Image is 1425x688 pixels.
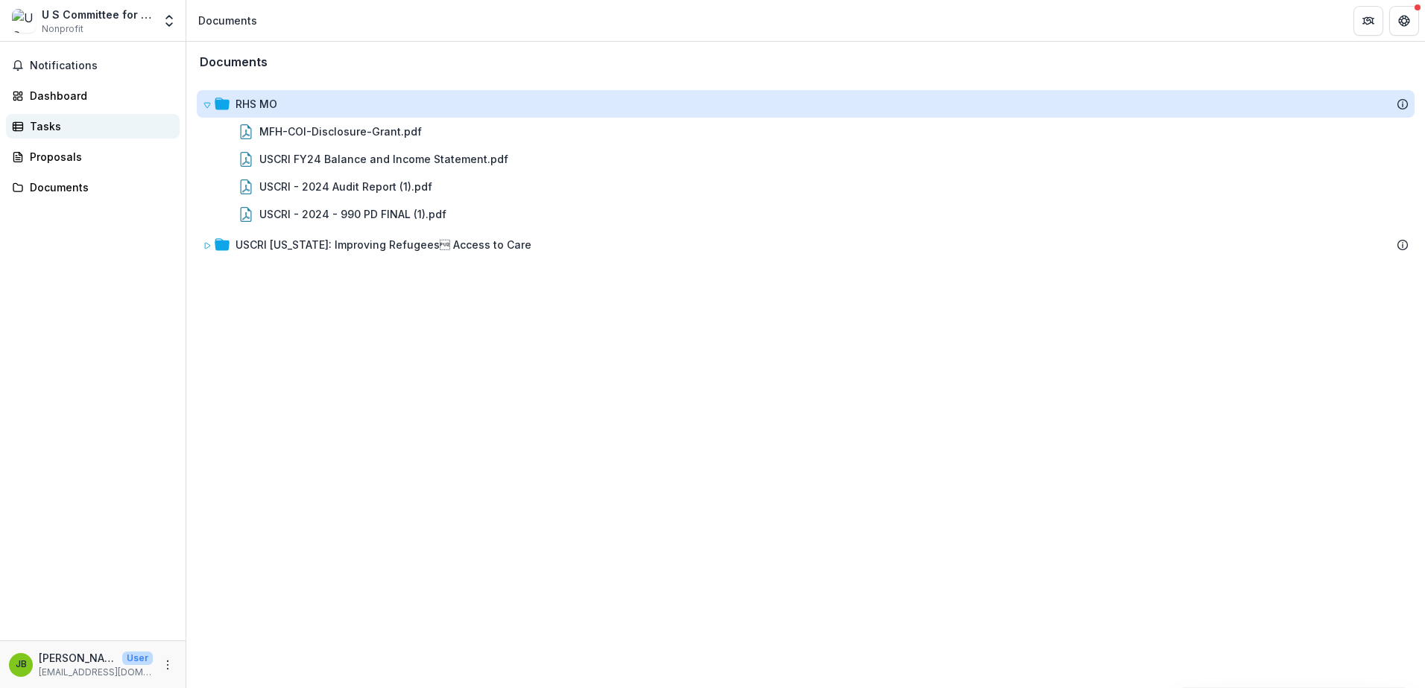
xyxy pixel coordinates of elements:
[197,118,1415,145] div: MFH-COI-Disclosure-Grant.pdf
[122,652,153,665] p: User
[30,88,168,103] div: Dashboard
[236,96,277,112] div: RHS MO
[16,660,27,669] div: Jane Buchholz
[6,54,180,77] button: Notifications
[197,90,1415,228] div: RHS MOMFH-COI-Disclosure-Grant.pdfUSCRI FY24 Balance and Income Statement.pdfUSCRI - 2024 Audit R...
[159,656,177,674] button: More
[6,144,180,169] a: Proposals
[197,145,1415,173] div: USCRI FY24 Balance and Income Statement.pdf
[259,206,446,222] div: USCRI - 2024 - 990 PD FINAL (1).pdf
[6,114,180,138] a: Tasks
[30,118,168,134] div: Tasks
[39,666,153,679] p: [EMAIL_ADDRESS][DOMAIN_NAME]
[12,9,36,33] img: U S Committee for Refugees and Immigrants Inc
[197,231,1415,258] div: USCRI [US_STATE]: Improving Refugees Access to Care
[200,55,268,69] h3: Documents
[197,200,1415,228] div: USCRI - 2024 - 990 PD FINAL (1).pdf
[6,175,180,200] a: Documents
[159,6,180,36] button: Open entity switcher
[236,237,531,252] div: USCRI [US_STATE]: Improving Refugees Access to Care
[198,13,257,28] div: Documents
[197,90,1415,118] div: RHS MO
[1353,6,1383,36] button: Partners
[259,124,422,139] div: MFH-COI-Disclosure-Grant.pdf
[30,60,174,72] span: Notifications
[1389,6,1419,36] button: Get Help
[259,151,508,167] div: USCRI FY24 Balance and Income Statement.pdf
[42,7,153,22] div: U S Committee for Refugees and Immigrants Inc
[42,22,83,36] span: Nonprofit
[6,83,180,108] a: Dashboard
[30,179,168,195] div: Documents
[39,650,116,666] p: [PERSON_NAME]
[30,149,168,165] div: Proposals
[197,173,1415,200] div: USCRI - 2024 Audit Report (1).pdf
[259,179,432,194] div: USCRI - 2024 Audit Report (1).pdf
[192,10,263,31] nav: breadcrumb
